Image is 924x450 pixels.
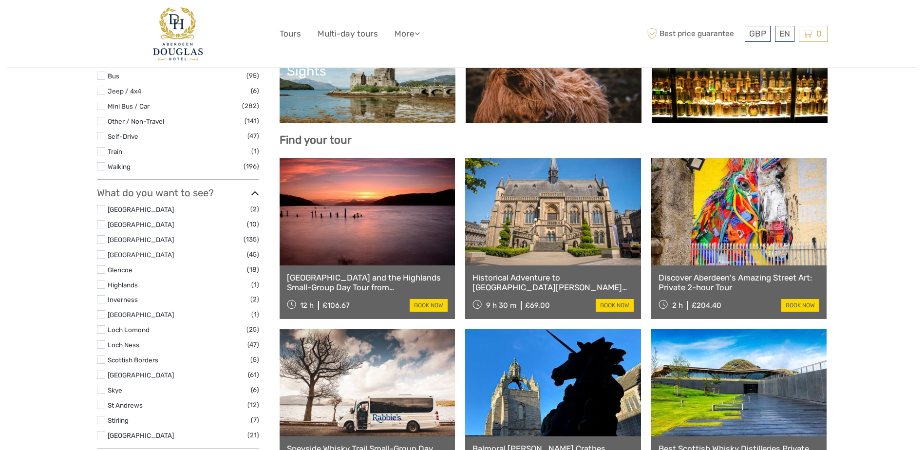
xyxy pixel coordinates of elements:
span: (141) [245,115,259,127]
span: (1) [251,279,259,290]
a: [GEOGRAPHIC_DATA] [108,251,174,259]
a: Tours [280,27,301,41]
a: Jeep / 4x4 [108,87,141,95]
a: Train [108,148,122,155]
a: Inverness [108,296,138,303]
h3: What do you want to see? [97,187,259,199]
a: Bus [108,72,119,80]
a: Stirling [108,416,129,424]
a: Scottish Borders [108,356,158,364]
b: Find your tour [280,133,352,147]
a: Self-Drive [108,132,138,140]
a: Mini Bus / Car [108,102,150,110]
span: (135) [244,234,259,245]
div: £69.00 [525,301,550,310]
a: [GEOGRAPHIC_DATA] [473,48,634,116]
a: Skye [108,386,122,394]
a: St Andrews [108,401,143,409]
a: Glencoe [108,266,132,274]
span: (12) [247,399,259,411]
span: (2) [250,294,259,305]
img: 2960-89bb2545-f6ad-46b0-ae05-39f85dfc8f48_logo_big.png [153,7,202,60]
a: Multi-day tours [318,27,378,41]
a: [GEOGRAPHIC_DATA] [108,431,174,439]
a: Other / Non-Travel [108,117,164,125]
span: (18) [247,264,259,275]
a: Whisky, Gin, and Beer [659,48,820,116]
span: 9 h 30 m [486,301,516,310]
a: [GEOGRAPHIC_DATA] [108,311,174,319]
button: Open LiveChat chat widget [112,15,124,27]
a: book now [596,299,634,312]
a: Loch Ness [108,341,139,349]
a: book now [410,299,448,312]
span: (282) [242,100,259,112]
span: GBP [749,29,766,38]
span: (196) [244,161,259,172]
a: [GEOGRAPHIC_DATA] [108,221,174,228]
a: Castles and Historic Sights [287,48,448,116]
span: (95) [246,70,259,81]
a: More [395,27,420,41]
span: (10) [247,219,259,230]
span: (2) [250,204,259,215]
span: (25) [246,324,259,335]
span: 12 h [300,301,314,310]
a: [GEOGRAPHIC_DATA] [108,371,174,379]
span: (45) [247,249,259,260]
span: (6) [251,85,259,96]
span: (47) [247,339,259,350]
span: (1) [251,309,259,320]
a: Highlands [108,281,138,289]
a: Historical Adventure to [GEOGRAPHIC_DATA][PERSON_NAME] from [GEOGRAPHIC_DATA] [472,273,634,293]
span: (21) [247,430,259,441]
span: Best price guarantee [645,26,742,42]
div: £204.40 [692,301,721,310]
span: (7) [251,414,259,426]
span: (1) [251,146,259,157]
span: (6) [251,384,259,395]
a: Discover Aberdeen's Amazing Street Art: Private 2-hour Tour [659,273,820,293]
p: We're away right now. Please check back later! [14,17,110,25]
a: [GEOGRAPHIC_DATA] and the Highlands Small-Group Day Tour from [GEOGRAPHIC_DATA] [287,273,448,293]
a: book now [781,299,819,312]
span: (47) [247,131,259,142]
a: [GEOGRAPHIC_DATA] [108,236,174,244]
div: EN [775,26,794,42]
a: Loch Lomond [108,326,150,334]
span: 0 [815,29,823,38]
span: 2 h [672,301,683,310]
span: (61) [248,369,259,380]
div: £106.67 [322,301,350,310]
span: (5) [250,354,259,365]
a: Walking [108,163,131,170]
a: [GEOGRAPHIC_DATA] [108,206,174,213]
